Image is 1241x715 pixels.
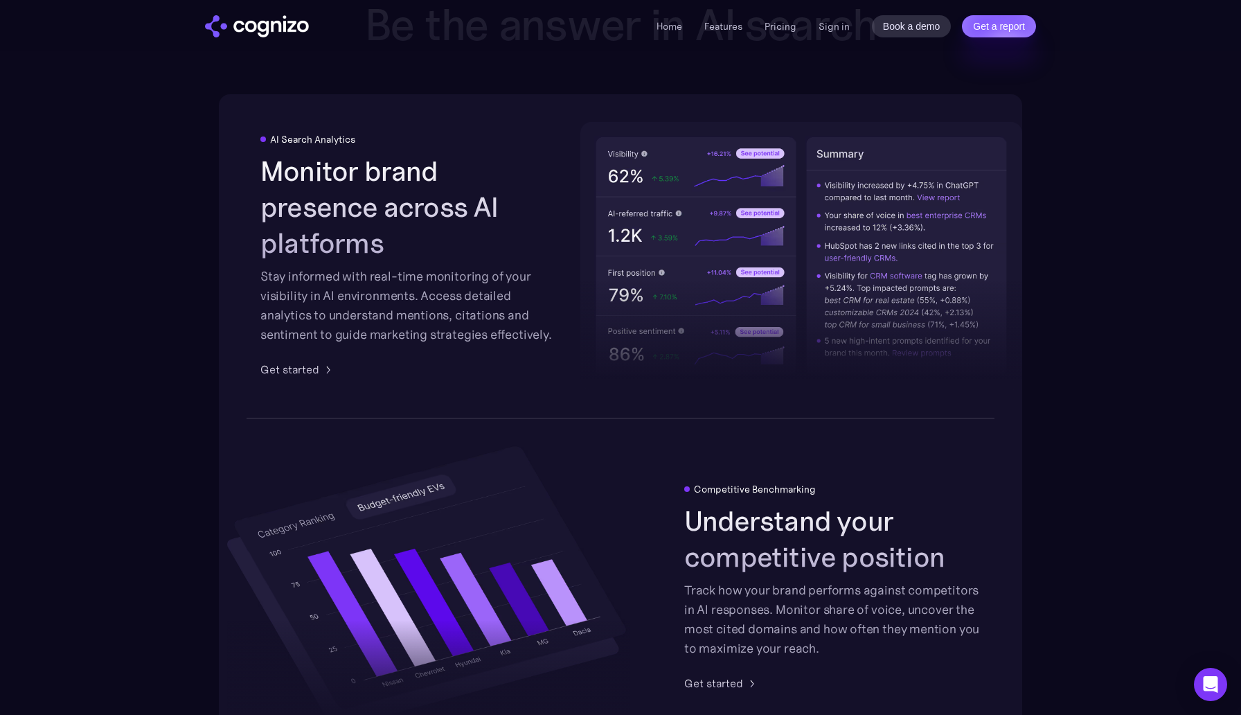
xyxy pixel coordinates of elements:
[260,361,336,378] a: Get started
[260,153,557,261] h2: Monitor brand presence across AI platforms
[872,15,952,37] a: Book a demo
[704,20,742,33] a: Features
[580,122,1022,390] img: AI visibility metrics performance insights
[260,267,557,344] div: Stay informed with real-time monitoring of your visibility in AI environments. Access detailed an...
[260,361,319,378] div: Get started
[1194,668,1227,701] div: Open Intercom Messenger
[684,675,760,691] a: Get started
[694,484,816,495] div: Competitive Benchmarking
[657,20,682,33] a: Home
[270,134,355,145] div: AI Search Analytics
[684,503,981,575] h2: Understand your competitive position
[962,15,1036,37] a: Get a report
[205,15,309,37] img: cognizo logo
[205,15,309,37] a: home
[684,581,981,658] div: Track how your brand performs against competitors in AI responses. Monitor share of voice, uncove...
[765,20,796,33] a: Pricing
[684,675,743,691] div: Get started
[819,18,850,35] a: Sign in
